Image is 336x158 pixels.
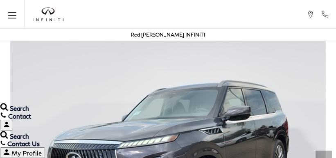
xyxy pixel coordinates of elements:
[10,105,29,112] span: Search
[10,133,29,140] span: Search
[33,7,63,21] img: INFINITI
[8,112,31,120] span: Contact
[7,140,40,147] span: Contact Us
[11,149,42,157] span: My Profile
[33,7,63,21] a: infiniti
[131,32,205,38] a: Red [PERSON_NAME] INFINITI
